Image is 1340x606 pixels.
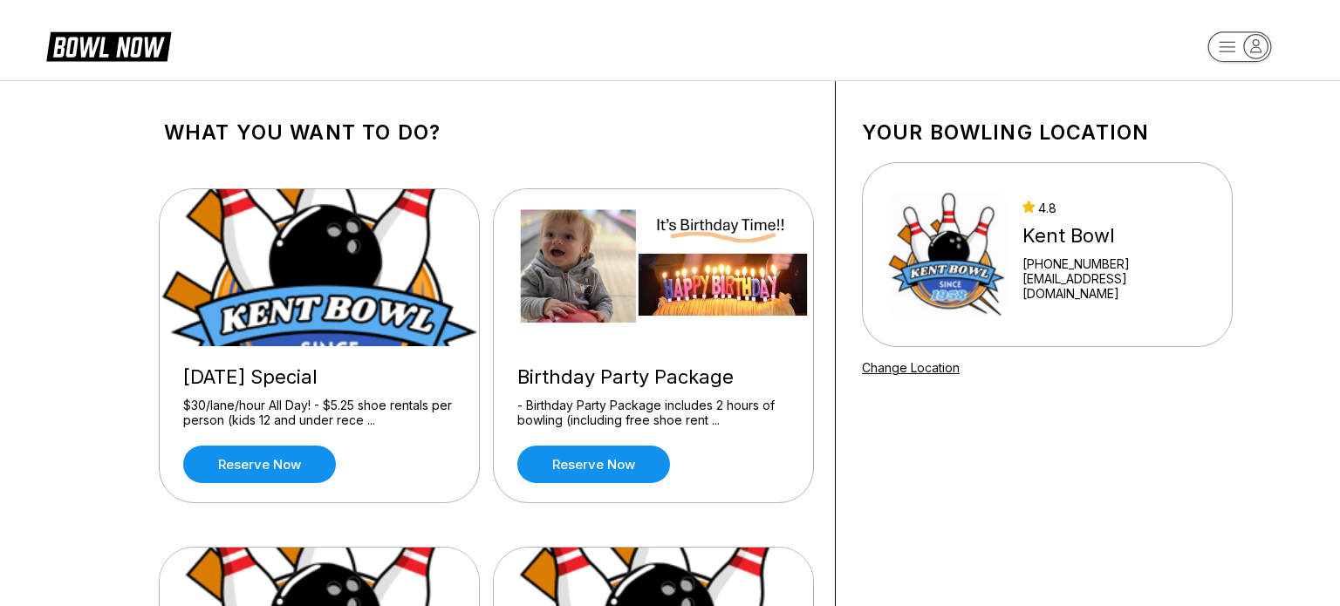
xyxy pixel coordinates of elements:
[517,398,790,428] div: - Birthday Party Package includes 2 hours of bowling (including free shoe rent ...
[183,446,336,483] a: Reserve now
[862,120,1233,145] h1: Your bowling location
[1022,201,1209,215] div: 4.8
[183,365,455,389] div: [DATE] Special
[1022,256,1209,271] div: [PHONE_NUMBER]
[160,189,481,346] img: Wednesday Special
[164,120,809,145] h1: What you want to do?
[862,360,960,375] a: Change Location
[183,398,455,428] div: $30/lane/hour All Day! - $5.25 shoe rentals per person (kids 12 and under rece ...
[1022,224,1209,248] div: Kent Bowl
[494,189,815,346] img: Birthday Party Package
[517,365,790,389] div: Birthday Party Package
[885,189,1007,320] img: Kent Bowl
[517,446,670,483] a: Reserve now
[1022,271,1209,301] a: [EMAIL_ADDRESS][DOMAIN_NAME]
